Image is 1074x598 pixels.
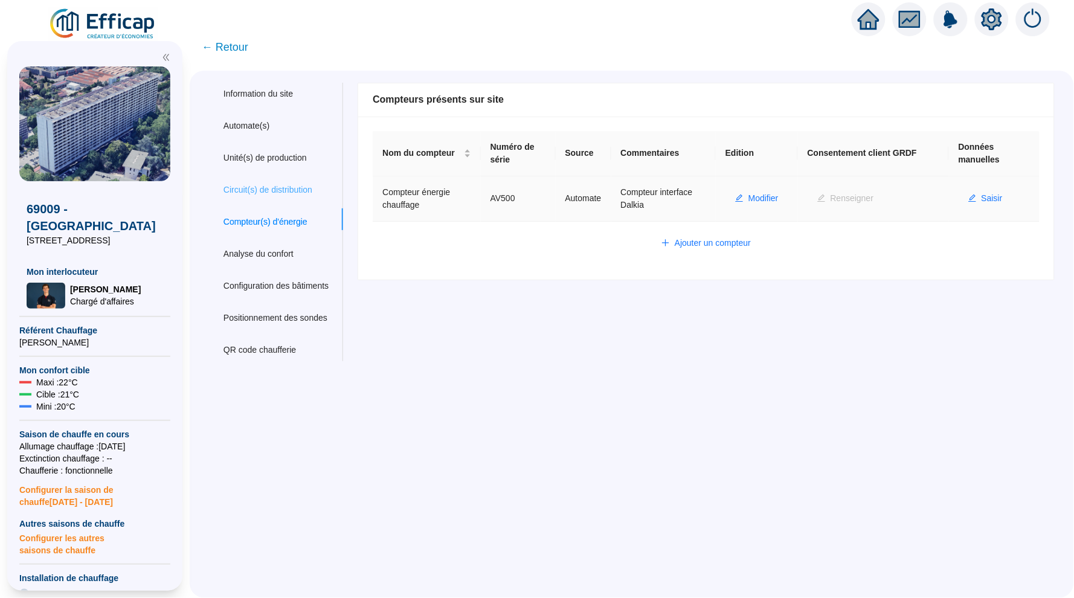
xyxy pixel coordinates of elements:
td: Compteur énergie chauffage [373,176,481,222]
div: Information du site [223,88,293,100]
span: setting [981,8,1003,30]
span: Maxi : 22 °C [36,376,78,388]
th: Données manuelles [949,131,1040,176]
button: Saisir [959,189,1012,208]
span: Installation de chauffage [19,572,170,584]
span: double-left [162,53,170,62]
div: Automate(s) [223,120,269,132]
span: Mon confort cible [19,364,170,376]
span: Chaufferie : fonctionnelle [19,465,170,477]
div: Configuration des bâtiments [223,280,329,292]
span: Mini : 20 °C [36,400,76,413]
span: Ajouter un compteur [675,237,751,249]
td: Automate [556,176,611,222]
div: Unité(s) de production [223,152,307,164]
button: Renseigner [808,189,884,208]
span: Chargé d'affaires [70,295,141,307]
button: Ajouter un compteur [652,234,760,253]
th: Numéro de série [481,131,556,176]
img: efficap energie logo [48,7,158,41]
span: Autres saisons de chauffe [19,518,170,530]
div: Compteur(s) d'énergie [223,216,307,228]
span: Configurer la saison de chauffe [DATE] - [DATE] [19,477,170,508]
span: ← Retour [202,39,248,56]
td: Compteur interface Dalkia [611,176,716,222]
div: Circuit(s) de distribution [223,184,312,196]
div: Analyse du confort [223,248,294,260]
img: Chargé d'affaires [27,283,65,309]
span: edit [968,194,977,202]
span: Nom du compteur [382,147,461,159]
img: alerts [1016,2,1050,36]
span: [STREET_ADDRESS] [27,234,163,246]
div: Positionnement des sondes [223,312,327,324]
span: Exctinction chauffage : -- [19,452,170,465]
th: Commentaires [611,131,716,176]
button: Modifier [725,189,788,208]
span: [PERSON_NAME] [19,336,170,349]
span: fund [899,8,921,30]
span: home [858,8,879,30]
span: Saisir [982,192,1003,205]
td: AV500 [481,176,556,222]
span: edit [735,194,744,202]
span: Saison de chauffe en cours [19,428,170,440]
span: Mon interlocuteur [27,266,163,278]
th: Source [556,131,611,176]
span: Configurer les autres saisons de chauffe [19,530,170,556]
span: Modifier [748,192,779,205]
span: Référent Chauffage [19,324,170,336]
img: alerts [934,2,968,36]
span: 69009 - [GEOGRAPHIC_DATA] [27,201,163,234]
span: plus [661,239,670,247]
span: Allumage chauffage : [DATE] [19,440,170,452]
div: Compteurs présents sur site [373,92,1040,107]
th: Consentement client GRDF [798,131,949,176]
th: Nom du compteur [373,131,481,176]
div: QR code chaufferie [223,344,296,356]
span: [PERSON_NAME] [70,283,141,295]
span: Cible : 21 °C [36,388,79,400]
th: Edition [716,131,798,176]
